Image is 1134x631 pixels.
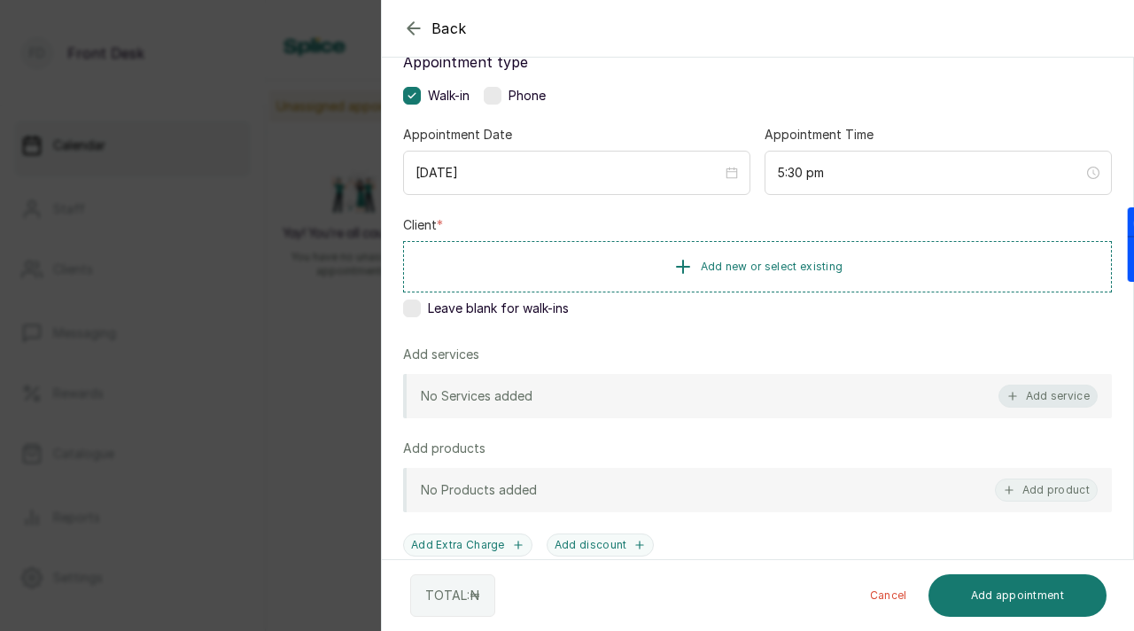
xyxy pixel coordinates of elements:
[403,534,532,557] button: Add Extra Charge
[403,346,479,363] p: Add services
[998,385,1098,408] button: Add service
[403,241,1112,292] button: Add new or select existing
[403,440,485,457] p: Add products
[777,163,1084,183] input: Select time
[403,18,467,39] button: Back
[425,587,480,604] p: TOTAL: ₦
[431,18,467,39] span: Back
[416,163,722,183] input: Select date
[547,534,655,557] button: Add discount
[701,260,843,274] span: Add new or select existing
[509,87,546,105] span: Phone
[403,51,1112,73] label: Appointment type
[856,574,921,617] button: Cancel
[995,479,1098,502] button: Add product
[428,87,470,105] span: Walk-in
[928,574,1107,617] button: Add appointment
[403,126,512,144] label: Appointment Date
[421,481,537,499] p: No Products added
[403,216,443,234] label: Client
[765,126,874,144] label: Appointment Time
[421,387,532,405] p: No Services added
[428,300,569,317] span: Leave blank for walk-ins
